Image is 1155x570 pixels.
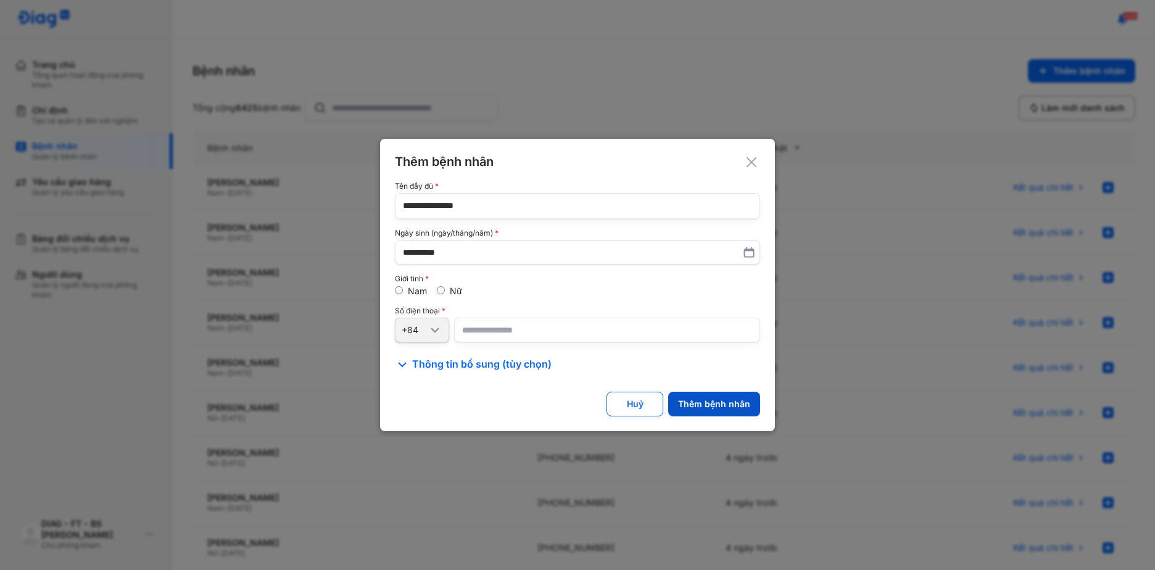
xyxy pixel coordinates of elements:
[402,324,428,336] div: +84
[450,286,462,296] label: Nữ
[668,392,760,416] button: Thêm bệnh nhân
[395,275,760,283] div: Giới tính
[408,286,427,296] label: Nam
[606,392,663,416] button: Huỷ
[395,182,760,191] div: Tên đầy đủ
[678,399,750,410] div: Thêm bệnh nhân
[395,229,760,238] div: Ngày sinh (ngày/tháng/năm)
[412,357,552,372] span: Thông tin bổ sung (tùy chọn)
[395,307,760,315] div: Số điện thoại
[395,154,760,170] div: Thêm bệnh nhân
